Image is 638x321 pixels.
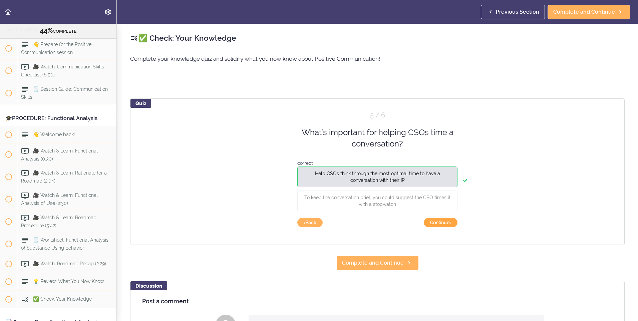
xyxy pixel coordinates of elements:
[21,171,107,184] span: 🎥 Watch & Learn: Rationale for a Roadmap (2:04)
[481,5,545,19] a: Previous Section
[342,259,404,267] span: Complete and Continue
[315,171,440,183] span: Help CSOs think through the most optimal time to have a conversation with their IP
[4,8,12,16] svg: Back to course curriculum
[424,218,457,227] button: continue
[130,54,625,64] p: Complete your knowledge quiz and solidify what you now know about Positive Communication!
[104,8,112,16] svg: Settings Menu
[281,127,474,150] div: What's important for helping CSOs time a conversation?
[21,215,96,228] span: 🎥 Watch & Learn: Roadmap Procedure (5:42)
[297,160,313,166] span: correct
[553,8,615,16] span: Complete and Continue
[21,193,98,206] span: 🎥 Watch & Learn: Functional Analysis of Use (2:30)
[297,166,457,187] button: Help CSOs think through the most optimal time to have a conversation with their IP
[297,110,457,120] div: Question 5 out of 6
[130,99,151,108] div: Quiz
[8,26,108,35] div: COMPLETE
[548,5,630,19] a: Complete and Continue
[21,42,91,55] span: 👋 Prepare for the Positive Communication session
[21,238,108,251] span: 🗒️ Worksheet: Functional Analysis of Substance Using Behavior
[142,298,613,305] h4: Post a comment
[496,8,539,16] span: Previous Section
[297,218,323,227] button: go back
[33,132,75,137] span: 👋 Welcome back!
[40,26,53,34] span: 44%
[304,195,450,207] span: To keep the conversation brief, you could suggest the CSO times it with a stopwatch
[297,190,457,211] button: To keep the conversation brief, you could suggest the CSO times it with a stopwatch
[21,148,98,161] span: 🎥 Watch & Learn: Functional Analysis (0:30)
[21,86,108,99] span: 🗒️ Session Guide: Communication Skills
[130,281,167,290] div: Discussion
[33,279,104,284] span: 💡 Review: What You Now Know
[33,297,92,302] span: ✅ Check: Your Knowledge
[130,32,625,44] h2: ✅ Check: Your Knowledge
[33,261,106,267] span: 🎥 Watch: Roadmap Recap (2:29)
[336,256,419,270] a: Complete and Continue
[21,64,104,77] span: 🎥 Watch: Communication Skills Checklist (6:50)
